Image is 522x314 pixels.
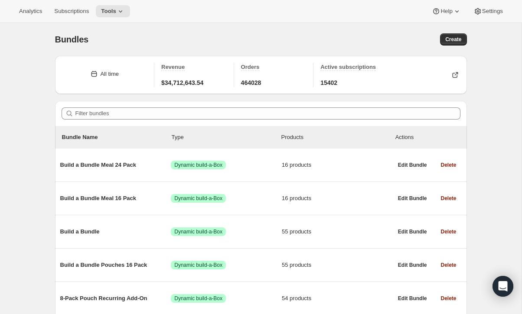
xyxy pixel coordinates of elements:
span: 16 products [282,161,393,169]
span: Edit Bundle [398,295,427,302]
span: Build a Bundle Meal 16 Pack [60,194,171,203]
span: Settings [482,8,503,15]
span: Orders [241,64,260,70]
div: Type [172,133,281,142]
button: Settings [468,5,508,17]
span: 55 products [282,261,393,269]
button: Help [427,5,466,17]
span: Dynamic build-a-Box [174,228,222,235]
span: Active subscriptions [320,64,376,70]
span: Tools [101,8,116,15]
button: Analytics [14,5,47,17]
button: Edit Bundle [393,226,432,238]
span: Delete [440,228,456,235]
span: Edit Bundle [398,162,427,168]
span: 8-Pack Pouch Recurring Add-On [60,294,171,303]
span: Delete [440,262,456,269]
button: Subscriptions [49,5,94,17]
span: Build a Bundle Meal 24 Pack [60,161,171,169]
span: Build a Bundle [60,227,171,236]
div: All time [100,70,119,78]
span: Edit Bundle [398,195,427,202]
button: Delete [435,259,461,271]
span: Delete [440,295,456,302]
button: Edit Bundle [393,259,432,271]
span: Delete [440,162,456,168]
p: Bundle Name [62,133,172,142]
button: Edit Bundle [393,192,432,204]
button: Delete [435,226,461,238]
button: Edit Bundle [393,292,432,304]
span: Analytics [19,8,42,15]
button: Tools [96,5,130,17]
span: Dynamic build-a-Box [174,262,222,269]
span: Help [440,8,452,15]
div: Products [281,133,391,142]
button: Delete [435,159,461,171]
div: Open Intercom Messenger [493,276,513,297]
span: Edit Bundle [398,228,427,235]
span: Subscriptions [54,8,89,15]
button: Edit Bundle [393,159,432,171]
span: Delete [440,195,456,202]
button: Create [440,33,467,45]
button: Delete [435,192,461,204]
span: Revenue [161,64,185,70]
span: Build a Bundle Pouches 16 Pack [60,261,171,269]
span: 15402 [320,78,337,87]
span: 16 products [282,194,393,203]
span: 464028 [241,78,261,87]
span: 55 products [282,227,393,236]
button: Delete [435,292,461,304]
span: Create [445,36,461,43]
input: Filter bundles [75,107,460,120]
span: Dynamic build-a-Box [174,195,222,202]
span: Bundles [55,35,89,44]
span: $34,712,643.54 [161,78,203,87]
span: Dynamic build-a-Box [174,162,222,168]
span: Edit Bundle [398,262,427,269]
div: Actions [395,133,460,142]
span: 54 products [282,294,393,303]
span: Dynamic build-a-Box [174,295,222,302]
